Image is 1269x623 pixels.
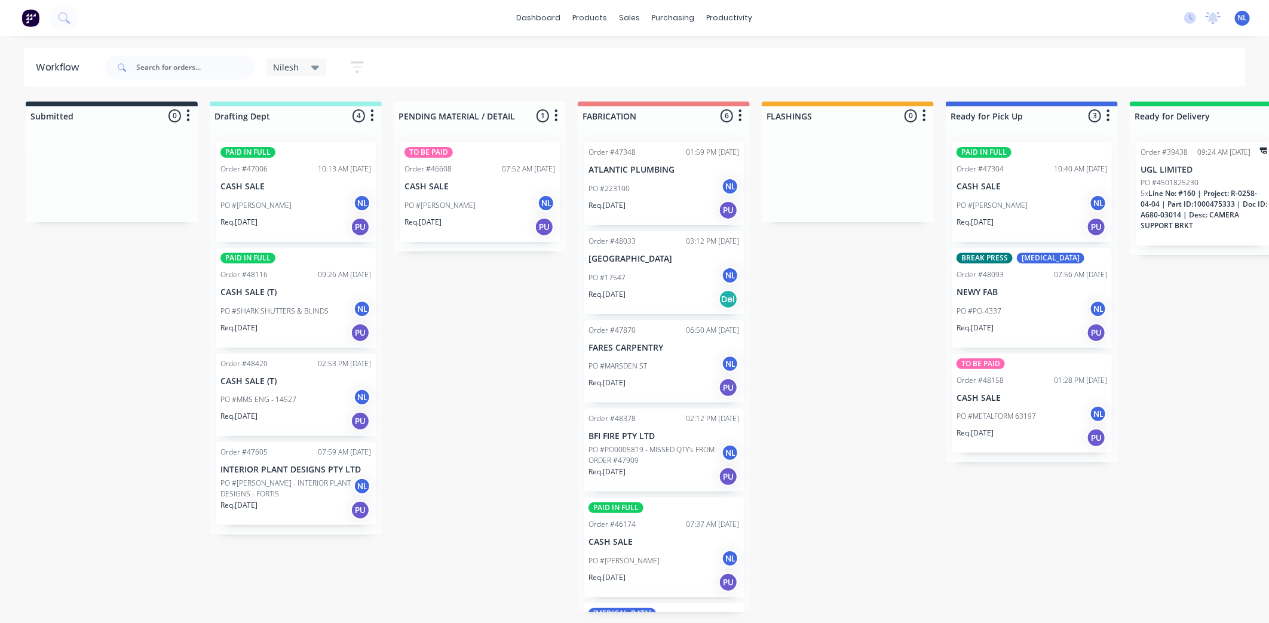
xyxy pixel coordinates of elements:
div: sales [614,9,646,27]
div: 09:26 AM [DATE] [318,269,371,280]
p: Req. [DATE] [588,467,626,477]
p: Req. [DATE] [957,323,994,333]
div: products [567,9,614,27]
div: Order #47870 [588,325,636,336]
div: Order #46608 [404,164,452,174]
div: Order #48158 [957,375,1004,386]
div: NL [721,355,739,373]
p: [GEOGRAPHIC_DATA] [588,254,739,264]
p: Req. [DATE] [220,323,258,333]
p: CASH SALE [220,182,371,192]
p: PO #SHARK SHUTTERS & BLINDS [220,306,329,317]
div: PAID IN FULLOrder #4617407:37 AM [DATE]CASH SALEPO #[PERSON_NAME]NLReq.[DATE]PU [584,498,744,597]
div: TO BE PAID [404,147,453,158]
p: PO #4501825230 [1141,177,1198,188]
div: NL [353,194,371,212]
div: 07:56 AM [DATE] [1054,269,1107,280]
p: PO #MMS ENG - 14527 [220,394,296,405]
div: PAID IN FULL [588,502,643,513]
div: purchasing [646,9,701,27]
div: PU [351,412,370,431]
span: 5 x [1141,188,1148,198]
div: 10:40 AM [DATE] [1054,164,1107,174]
div: PU [351,323,370,342]
div: 06:50 AM [DATE] [686,325,739,336]
div: Order #47348 [588,147,636,158]
div: PU [719,201,738,220]
div: PU [1087,217,1106,237]
div: Order #47006 [220,164,268,174]
div: Order #46174 [588,519,636,530]
p: INTERIOR PLANT DESIGNS PTY LTD [220,465,371,475]
p: PO #223100 [588,183,630,194]
p: NEWY FAB [957,287,1107,297]
p: Req. [DATE] [404,217,442,228]
p: UGL LIMITED [1141,165,1267,175]
div: Order #39438 [1141,147,1188,158]
div: PU [1087,323,1106,342]
p: PO #METALFORM 63197 [957,411,1036,422]
div: NL [721,444,739,462]
p: Req. [DATE] [588,200,626,211]
p: PO #[PERSON_NAME] [957,200,1028,211]
p: Req. [DATE] [220,217,258,228]
p: Req. [DATE] [588,378,626,388]
div: Order #48420 [220,358,268,369]
div: PU [719,378,738,397]
div: Order #47304 [957,164,1004,174]
div: PU [719,467,738,486]
div: 09:24 AM [DATE] [1197,147,1250,158]
div: NL [721,550,739,567]
div: Del [719,290,738,309]
p: PO #[PERSON_NAME] [404,200,476,211]
div: PU [1087,428,1106,447]
p: Req. [DATE] [588,289,626,300]
div: Order #48116 [220,269,268,280]
div: TO BE PAID [957,358,1005,369]
div: 03:12 PM [DATE] [686,236,739,247]
p: BFI FIRE PTY LTD [588,431,739,441]
div: Order #4760507:59 AM [DATE]INTERIOR PLANT DESIGNS PTY LTDPO #[PERSON_NAME] - INTERIOR PLANT DESIG... [216,442,376,525]
p: ATLANTIC PLUMBING [588,165,739,175]
p: PO #PO-4337 [957,306,1001,317]
div: productivity [701,9,759,27]
div: 01:28 PM [DATE] [1054,375,1107,386]
div: Workflow [36,60,85,75]
p: PO #[PERSON_NAME] [588,556,660,566]
div: Order #48378 [588,413,636,424]
div: PAID IN FULL [957,147,1011,158]
div: NL [1089,194,1107,212]
div: NL [1089,300,1107,318]
div: Order #4842002:53 PM [DATE]CASH SALE (T)PO #MMS ENG - 14527NLReq.[DATE]PU [216,354,376,437]
p: Req. [DATE] [220,411,258,422]
p: PO #[PERSON_NAME] - INTERIOR PLANT DESIGNS - FORTIS [220,478,353,499]
p: CASH SALE (T) [220,287,371,297]
div: NL [721,177,739,195]
div: Order #4803303:12 PM [DATE][GEOGRAPHIC_DATA]PO #17547NLReq.[DATE]Del [584,231,744,314]
span: Nilesh [274,61,299,73]
div: 02:53 PM [DATE] [318,358,371,369]
div: NL [353,300,371,318]
div: PU [719,573,738,592]
div: Order #47605 [220,447,268,458]
div: Order #4837802:12 PM [DATE]BFI FIRE PTY LTDPO #PO0005819 - MISSED QTY's FROM ORDER #47909NLReq.[D... [584,409,744,492]
p: CASH SALE [957,393,1107,403]
div: PAID IN FULL [220,253,275,263]
div: NL [721,266,739,284]
span: NL [1238,13,1247,23]
p: Req. [DATE] [220,500,258,511]
span: Line No: #160 | Project: R-0258-04-04 | Part ID:1000475333 | Doc ID: A680-03014 | Desc: CAMERA SU... [1141,188,1267,231]
div: 02:12 PM [DATE] [686,413,739,424]
div: 01:59 PM [DATE] [686,147,739,158]
div: TO BE PAIDOrder #4660807:52 AM [DATE]CASH SALEPO #[PERSON_NAME]NLReq.[DATE]PU [400,142,560,242]
div: 07:37 AM [DATE] [686,519,739,530]
p: PO #MARSDEN ST [588,361,647,372]
p: Req. [DATE] [588,572,626,583]
p: Req. [DATE] [957,217,994,228]
div: PU [351,217,370,237]
input: Search for orders... [136,56,255,79]
a: dashboard [511,9,567,27]
div: Order #4787006:50 AM [DATE]FARES CARPENTRYPO #MARSDEN STNLReq.[DATE]PU [584,320,744,403]
img: Factory [22,9,39,27]
p: PO #[PERSON_NAME] [220,200,292,211]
